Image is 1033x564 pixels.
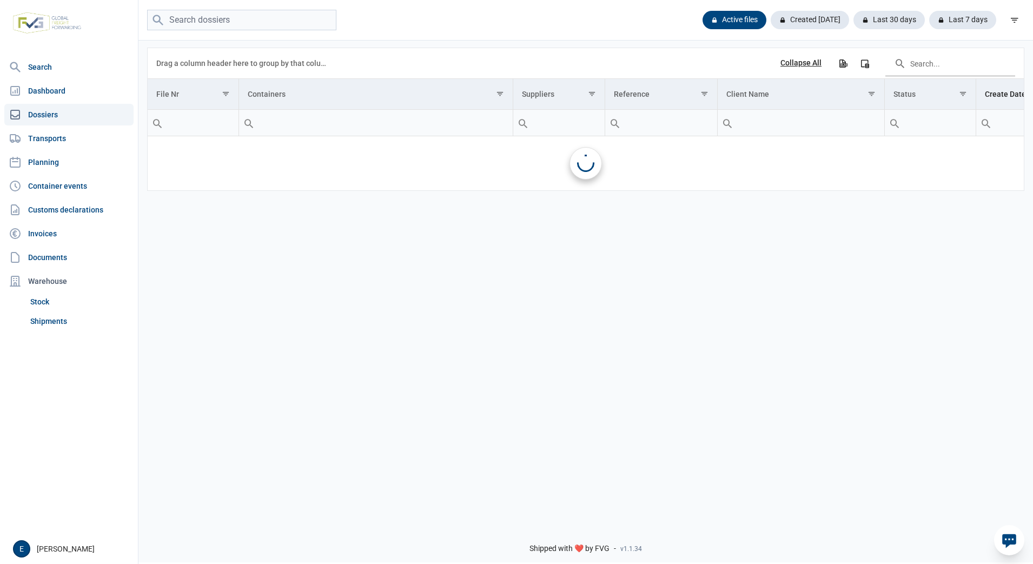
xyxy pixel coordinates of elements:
a: Search [4,56,134,78]
span: Show filter options for column 'Client Name' [868,90,876,98]
div: Drag a column header here to group by that column [156,55,330,72]
a: Documents [4,247,134,268]
span: Show filter options for column 'Status' [959,90,967,98]
a: Customs declarations [4,199,134,221]
td: Column Client Name [717,79,884,110]
span: Show filter options for column 'Containers' [496,90,504,98]
div: Export all data to Excel [833,54,852,73]
input: Filter cell [148,110,239,136]
button: E [13,540,30,558]
div: Warehouse [4,270,134,292]
input: Filter cell [513,110,605,136]
div: Collapse All [780,58,822,68]
div: Suppliers [522,90,554,98]
span: Show filter options for column 'Suppliers' [588,90,596,98]
span: Show filter options for column 'Reference' [700,90,708,98]
span: - [614,544,616,554]
div: Status [893,90,916,98]
input: Filter cell [605,110,717,136]
div: Search box [513,110,533,136]
span: Shipped with ❤️ by FVG [529,544,610,554]
div: [PERSON_NAME] [13,540,131,558]
div: Reference [614,90,650,98]
div: Loading... [577,155,594,172]
div: Created [DATE] [771,11,849,29]
div: Containers [248,90,286,98]
td: Filter cell [717,110,884,136]
td: Column Reference [605,79,717,110]
input: Filter cell [718,110,884,136]
div: filter [1005,10,1024,30]
span: No data [148,157,1024,169]
div: File Nr [156,90,179,98]
div: Create Date [985,90,1026,98]
div: Client Name [726,90,769,98]
a: Dashboard [4,80,134,102]
a: Stock [26,292,134,311]
td: Filter cell [884,110,976,136]
td: Column File Nr [148,79,239,110]
td: Column Status [884,79,976,110]
a: Planning [4,151,134,173]
div: Search box [605,110,625,136]
a: Dossiers [4,104,134,125]
div: Data grid toolbar [156,48,1015,78]
div: Last 7 days [929,11,996,29]
div: Last 30 days [853,11,925,29]
span: v1.1.34 [620,545,642,553]
img: FVG - Global freight forwarding [9,8,85,38]
td: Column Containers [239,79,513,110]
input: Search dossiers [147,10,336,31]
div: Search box [976,110,996,136]
span: Show filter options for column 'File Nr' [222,90,230,98]
td: Column Suppliers [513,79,605,110]
a: Container events [4,175,134,197]
td: Filter cell [239,110,513,136]
a: Shipments [26,311,134,331]
input: Search in the data grid [885,50,1015,76]
div: Column Chooser [855,54,875,73]
div: Search box [148,110,167,136]
div: Active files [703,11,766,29]
a: Transports [4,128,134,149]
a: Invoices [4,223,134,244]
div: Search box [718,110,737,136]
input: Filter cell [239,110,513,136]
div: Search box [885,110,904,136]
div: Search box [239,110,259,136]
input: Filter cell [885,110,976,136]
